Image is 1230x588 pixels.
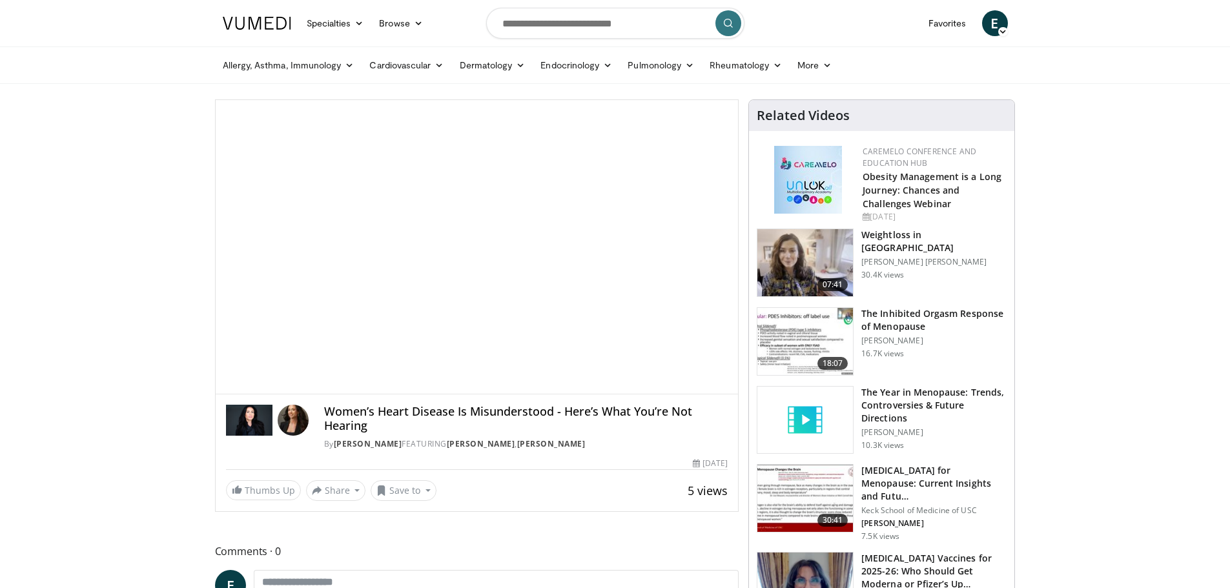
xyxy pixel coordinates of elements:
[486,8,744,39] input: Search topics, interventions
[533,52,620,78] a: Endocrinology
[215,52,362,78] a: Allergy, Asthma, Immunology
[861,349,904,359] p: 16.7K views
[452,52,533,78] a: Dermatology
[861,257,1007,267] p: [PERSON_NAME] [PERSON_NAME]
[757,464,1007,542] a: 30:41 [MEDICAL_DATA] for Menopause: Current Insights and Futu… Keck School of Medicine of USC [PE...
[861,307,1007,333] h3: The Inhibited Orgasm Response of Menopause
[371,10,431,36] a: Browse
[324,438,728,450] div: By FEATURING ,
[306,480,366,501] button: Share
[757,108,850,123] h4: Related Videos
[861,531,899,542] p: 7.5K views
[216,100,739,394] video-js: Video Player
[757,308,853,375] img: 283c0f17-5e2d-42ba-a87c-168d447cdba4.150x105_q85_crop-smart_upscale.jpg
[817,357,848,370] span: 18:07
[693,458,728,469] div: [DATE]
[861,336,1007,346] p: [PERSON_NAME]
[226,480,301,500] a: Thumbs Up
[757,307,1007,376] a: 18:07 The Inhibited Orgasm Response of Menopause [PERSON_NAME] 16.7K views
[757,386,1007,454] a: The Year in Menopause: Trends, Controversies & Future Directions [PERSON_NAME] 10.3K views
[447,438,515,449] a: [PERSON_NAME]
[757,228,1007,297] a: 07:41 Weightloss in [GEOGRAPHIC_DATA] [PERSON_NAME] [PERSON_NAME] 30.4K views
[215,543,739,560] span: Comments 0
[817,278,848,291] span: 07:41
[371,480,436,501] button: Save to
[861,440,904,451] p: 10.3K views
[702,52,790,78] a: Rheumatology
[790,52,839,78] a: More
[517,438,586,449] a: [PERSON_NAME]
[757,387,853,454] img: video_placeholder_short.svg
[299,10,372,36] a: Specialties
[774,146,842,214] img: 45df64a9-a6de-482c-8a90-ada250f7980c.png.150x105_q85_autocrop_double_scale_upscale_version-0.2.jpg
[861,386,1007,425] h3: The Year in Menopause: Trends, Controversies & Future Directions
[863,170,1001,210] a: Obesity Management is a Long Journey: Chances and Challenges Webinar
[861,427,1007,438] p: [PERSON_NAME]
[334,438,402,449] a: [PERSON_NAME]
[757,229,853,296] img: 9983fed1-7565-45be-8934-aef1103ce6e2.150x105_q85_crop-smart_upscale.jpg
[817,514,848,527] span: 30:41
[861,505,1007,516] p: Keck School of Medicine of USC
[861,518,1007,529] p: [PERSON_NAME]
[863,211,1004,223] div: [DATE]
[861,228,1007,254] h3: Weightloss in [GEOGRAPHIC_DATA]
[688,483,728,498] span: 5 views
[861,270,904,280] p: 30.4K views
[921,10,974,36] a: Favorites
[226,405,272,436] img: Dr. Gabrielle Lyon
[620,52,702,78] a: Pulmonology
[324,405,728,432] h4: Women’s Heart Disease Is Misunderstood - Here’s What You’re Not Hearing
[278,405,309,436] img: Avatar
[362,52,451,78] a: Cardiovascular
[223,17,291,30] img: VuMedi Logo
[861,464,1007,503] h3: [MEDICAL_DATA] for Menopause: Current Insights and Futu…
[863,146,976,168] a: CaReMeLO Conference and Education Hub
[982,10,1008,36] a: E
[757,465,853,532] img: 47271b8a-94f4-49c8-b914-2a3d3af03a9e.150x105_q85_crop-smart_upscale.jpg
